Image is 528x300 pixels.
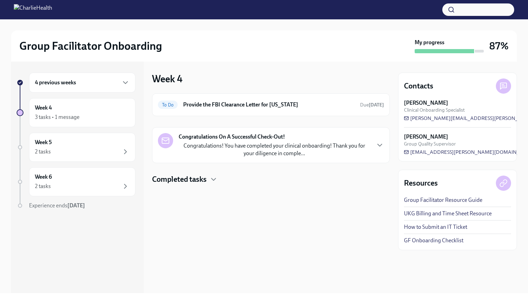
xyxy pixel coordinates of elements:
[35,173,52,181] h6: Week 6
[35,182,51,190] div: 2 tasks
[360,102,384,108] span: Due
[17,133,135,162] a: Week 52 tasks
[14,4,52,15] img: CharlieHealth
[183,101,355,109] h6: Provide the FBI Clearance Letter for [US_STATE]
[17,98,135,127] a: Week 43 tasks • 1 message
[179,133,285,141] strong: Congratulations On A Successful Check-Out!
[179,142,370,157] p: Congratulations! You have completed your clinical onboarding! Thank you for your diligence in com...
[404,107,465,113] span: Clinical Onboarding Specialist
[152,174,207,185] h4: Completed tasks
[158,99,384,110] a: To DoProvide the FBI Clearance Letter for [US_STATE]Due[DATE]
[360,102,384,108] span: October 8th, 2025 10:00
[404,178,438,188] h4: Resources
[404,223,467,231] a: How to Submit an IT Ticket
[35,139,52,146] h6: Week 5
[35,79,76,86] h6: 4 previous weeks
[17,167,135,196] a: Week 62 tasks
[35,113,79,121] div: 3 tasks • 1 message
[158,102,178,107] span: To Do
[489,40,509,52] h3: 87%
[404,237,463,244] a: GF Onboarding Checklist
[29,73,135,93] div: 4 previous weeks
[369,102,384,108] strong: [DATE]
[404,133,448,141] strong: [PERSON_NAME]
[29,202,85,209] span: Experience ends
[19,39,162,53] h2: Group Facilitator Onboarding
[404,141,456,147] span: Group Quality Supervisor
[152,73,182,85] h3: Week 4
[67,202,85,209] strong: [DATE]
[35,104,52,112] h6: Week 4
[404,210,492,217] a: UKG Billing and Time Sheet Resource
[404,99,448,107] strong: [PERSON_NAME]
[152,174,390,185] div: Completed tasks
[415,39,444,46] strong: My progress
[404,81,433,91] h4: Contacts
[404,196,482,204] a: Group Facilitator Resource Guide
[35,148,51,156] div: 2 tasks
